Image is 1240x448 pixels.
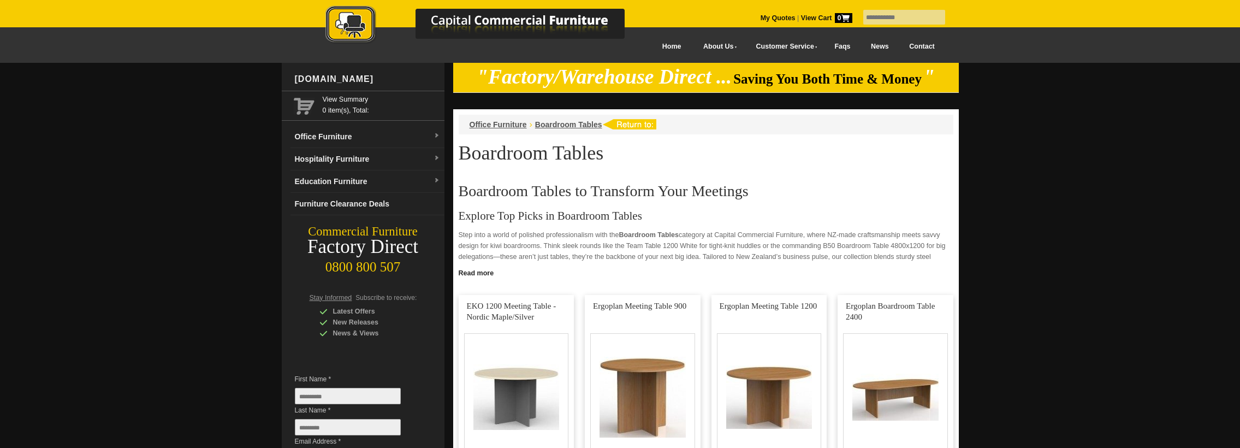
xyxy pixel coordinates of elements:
[801,14,852,22] strong: View Cart
[290,170,444,193] a: Education Furnituredropdown
[295,5,678,45] img: Capital Commercial Furniture Logo
[923,66,935,88] em: "
[535,120,602,129] a: Boardroom Tables
[323,94,440,105] a: View Summary
[602,119,656,129] img: return to
[290,148,444,170] a: Hospitality Furnituredropdown
[459,183,953,199] h2: Boardroom Tables to Transform Your Meetings
[295,436,417,447] span: Email Address *
[761,14,796,22] a: My Quotes
[434,133,440,139] img: dropdown
[282,239,444,255] div: Factory Direct
[290,63,444,96] div: [DOMAIN_NAME]
[295,388,401,404] input: First Name *
[899,34,945,59] a: Contact
[434,155,440,162] img: dropdown
[459,143,953,163] h1: Boardroom Tables
[310,294,352,302] span: Stay Informed
[530,119,532,130] li: ›
[453,265,959,279] a: Click to read more
[355,294,417,302] span: Subscribe to receive:
[319,306,423,317] div: Latest Offers
[434,178,440,184] img: dropdown
[733,72,922,86] span: Saving You Both Time & Money
[619,231,679,239] strong: Boardroom Tables
[319,317,423,328] div: New Releases
[459,210,953,221] h3: Explore Top Picks in Boardroom Tables
[744,34,824,59] a: Customer Service
[295,5,678,49] a: Capital Commercial Furniture Logo
[861,34,899,59] a: News
[799,14,852,22] a: View Cart0
[282,224,444,239] div: Commercial Furniture
[477,66,732,88] em: "Factory/Warehouse Direct ...
[290,126,444,148] a: Office Furnituredropdown
[835,13,852,23] span: 0
[295,419,401,435] input: Last Name *
[295,405,417,416] span: Last Name *
[470,120,527,129] a: Office Furniture
[295,374,417,385] span: First Name *
[323,94,440,114] span: 0 item(s), Total:
[319,328,423,339] div: News & Views
[290,193,444,215] a: Furniture Clearance Deals
[691,34,744,59] a: About Us
[459,229,953,273] p: Step into a world of polished professionalism with the category at Capital Commercial Furniture, ...
[824,34,861,59] a: Faqs
[282,254,444,275] div: 0800 800 507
